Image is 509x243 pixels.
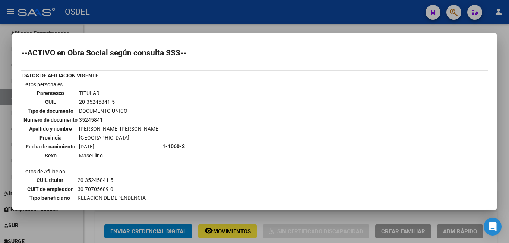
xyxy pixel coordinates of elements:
th: CUIL [23,98,78,106]
th: Tipo beneficiario [23,194,76,202]
td: RELACION DE DEPENDENCIA [77,194,146,202]
h2: --ACTIVO en Obra Social según consulta SSS-- [21,49,488,57]
td: 20-35245841-5 [79,98,160,106]
th: Provincia [23,134,78,142]
b: DATOS DE AFILIACION VIGENTE [22,73,98,79]
th: Sexo [23,151,78,160]
th: Tipo de documento [23,107,78,115]
td: TITULAR [79,89,160,97]
b: 1-1060-2 [162,143,185,149]
th: Parentesco [23,89,78,97]
td: [DATE] [79,143,160,151]
th: Fecha de nacimiento [23,143,78,151]
td: DOCUMENTO UNICO [79,107,160,115]
th: CUIL titular [23,176,76,184]
td: Masculino [79,151,160,160]
th: Apellido y nombre [23,125,78,133]
th: Número de documento [23,116,78,124]
td: 30-70705689-0 [77,185,146,193]
td: [PERSON_NAME] [PERSON_NAME] [79,125,160,133]
td: 20-35245841-5 [77,176,146,184]
td: Datos personales Datos de Afiliación [22,80,161,212]
td: [GEOGRAPHIC_DATA] [79,134,160,142]
div: Open Intercom Messenger [484,218,502,236]
td: 35245841 [79,116,160,124]
th: CUIT de empleador [23,185,76,193]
